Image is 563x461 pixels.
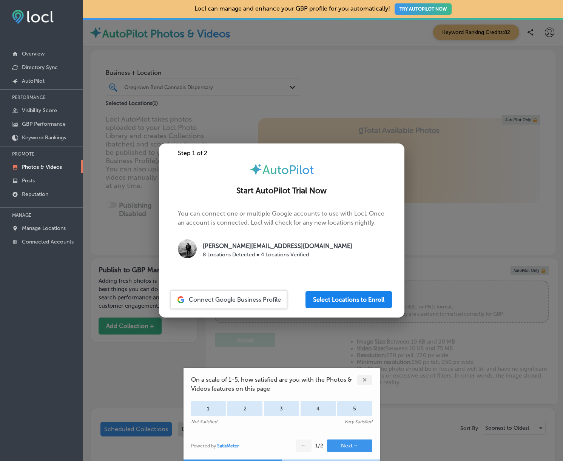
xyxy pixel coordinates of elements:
div: Powered by [191,443,239,449]
span: On a scale of 1-5, how satisfied are you with the Photos & Videos features on this page [191,375,357,393]
p: Manage Locations [22,225,66,231]
p: Overview [22,51,45,57]
p: Directory Sync [22,64,58,71]
p: 8 Locations Detected ● 4 Locations Verified [203,251,352,259]
button: Select Locations to Enroll [305,291,392,308]
img: autopilot-icon [249,163,262,176]
div: Not Satisfied [191,419,217,424]
div: 1 [191,401,226,416]
h2: Start AutoPilot Trial Now [168,186,395,196]
button: ← [296,439,312,452]
p: [PERSON_NAME][EMAIL_ADDRESS][DOMAIN_NAME] [203,242,352,251]
button: Next→ [327,439,372,452]
button: TRY AUTOPILOT NOW [395,3,452,15]
img: fda3e92497d09a02dc62c9cd864e3231.png [12,10,54,24]
a: SatisMeter [217,443,239,449]
p: Reputation [22,191,48,197]
p: Posts [22,177,35,184]
p: Connected Accounts [22,239,74,245]
div: Step 1 of 2 [159,150,404,157]
p: Photos & Videos [22,164,62,170]
div: 1 / 2 [315,442,323,449]
div: ✕ [357,375,372,385]
div: 4 [301,401,336,416]
div: Very Satisfied [344,419,372,424]
p: AutoPilot [22,78,45,84]
span: AutoPilot [262,163,314,177]
span: Connect Google Business Profile [189,296,281,303]
p: GBP Performance [22,121,66,127]
div: 3 [264,401,299,416]
div: 2 [227,401,262,416]
div: 5 [337,401,372,416]
p: Keyword Rankings [22,134,66,141]
p: You can connect one or multiple Google accounts to use with Locl. Once an account is connected, L... [178,209,386,267]
p: Visibility Score [22,107,57,114]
